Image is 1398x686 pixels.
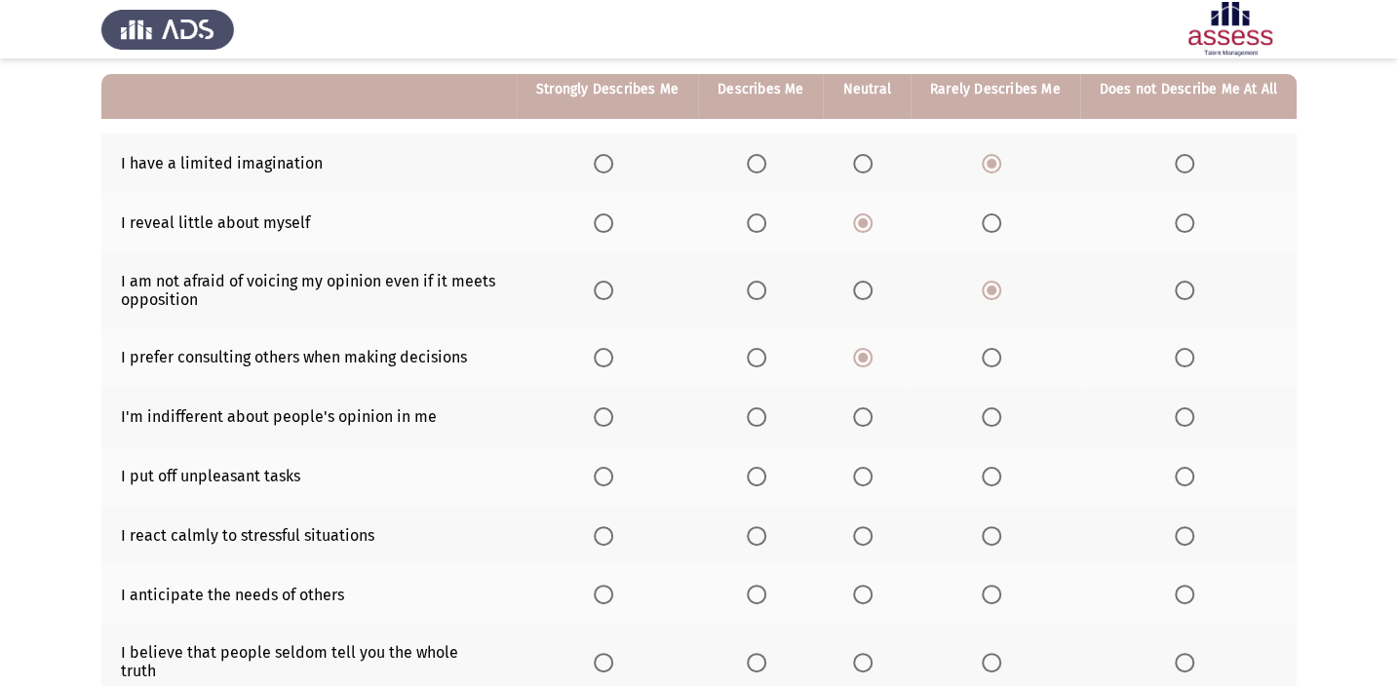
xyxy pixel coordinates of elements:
[823,59,910,119] th: Neutral
[1175,525,1202,544] mat-radio-group: Select an option
[594,585,621,603] mat-radio-group: Select an option
[101,506,517,565] td: I react calmly to stressful situations
[1175,348,1202,366] mat-radio-group: Select an option
[101,328,517,388] td: I prefer consulting others when making decisions
[594,212,621,231] mat-radio-group: Select an option
[853,525,880,544] mat-radio-group: Select an option
[853,652,880,670] mat-radio-group: Select an option
[101,387,517,446] td: I'm indifferent about people's opinion in me
[517,59,698,119] th: Strongly Describes Me
[747,280,774,298] mat-radio-group: Select an option
[982,348,1009,366] mat-radio-group: Select an option
[853,212,880,231] mat-radio-group: Select an option
[911,59,1080,119] th: Rarely Describes Me
[101,193,517,252] td: I reveal little about myself
[101,2,234,57] img: Assess Talent Management logo
[101,446,517,506] td: I put off unpleasant tasks
[747,466,774,484] mat-radio-group: Select an option
[982,406,1009,425] mat-radio-group: Select an option
[747,585,774,603] mat-radio-group: Select an option
[747,348,774,366] mat-radio-group: Select an option
[594,280,621,298] mat-radio-group: Select an option
[747,525,774,544] mat-radio-group: Select an option
[1175,466,1202,484] mat-radio-group: Select an option
[982,466,1009,484] mat-radio-group: Select an option
[594,153,621,171] mat-radio-group: Select an option
[594,348,621,366] mat-radio-group: Select an option
[101,565,517,625] td: I anticipate the needs of others
[982,652,1009,670] mat-radio-group: Select an option
[1164,2,1297,57] img: Assessment logo of ASSESS Employability - EBI
[853,153,880,171] mat-radio-group: Select an option
[698,59,823,119] th: Describes Me
[594,466,621,484] mat-radio-group: Select an option
[1175,652,1202,670] mat-radio-group: Select an option
[853,585,880,603] mat-radio-group: Select an option
[1175,212,1202,231] mat-radio-group: Select an option
[594,406,621,425] mat-radio-group: Select an option
[1175,280,1202,298] mat-radio-group: Select an option
[982,585,1009,603] mat-radio-group: Select an option
[1080,59,1297,119] th: Does not Describe Me At All
[747,212,774,231] mat-radio-group: Select an option
[747,406,774,425] mat-radio-group: Select an option
[1175,406,1202,425] mat-radio-group: Select an option
[747,153,774,171] mat-radio-group: Select an option
[101,133,517,193] td: I have a limited imagination
[853,280,880,298] mat-radio-group: Select an option
[747,652,774,670] mat-radio-group: Select an option
[982,525,1009,544] mat-radio-group: Select an option
[982,153,1009,171] mat-radio-group: Select an option
[853,406,880,425] mat-radio-group: Select an option
[1175,153,1202,171] mat-radio-group: Select an option
[594,652,621,670] mat-radio-group: Select an option
[594,525,621,544] mat-radio-group: Select an option
[101,252,517,328] td: I am not afraid of voicing my opinion even if it meets opposition
[1175,585,1202,603] mat-radio-group: Select an option
[853,466,880,484] mat-radio-group: Select an option
[982,212,1009,231] mat-radio-group: Select an option
[982,280,1009,298] mat-radio-group: Select an option
[853,348,880,366] mat-radio-group: Select an option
